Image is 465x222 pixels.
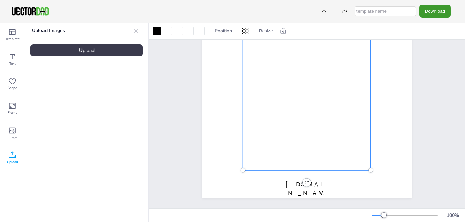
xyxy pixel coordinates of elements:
[419,5,451,17] button: Download
[5,36,20,42] span: Template
[444,212,461,219] div: 100 %
[256,26,276,37] button: Resize
[7,159,18,165] span: Upload
[8,135,17,140] span: Image
[11,6,50,16] img: VectorDad-1.png
[8,85,17,91] span: Shape
[8,110,17,115] span: Frame
[213,28,234,34] span: Position
[32,23,130,39] p: Upload Images
[286,181,328,205] span: [DOMAIN_NAME]
[355,6,416,16] input: template name
[30,44,143,56] div: Upload
[9,61,16,66] span: Text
